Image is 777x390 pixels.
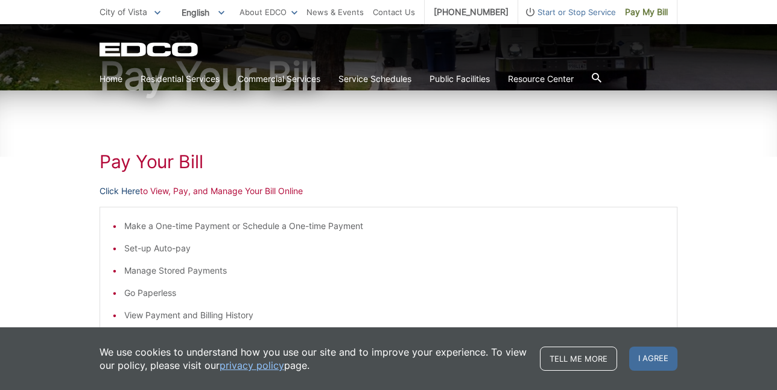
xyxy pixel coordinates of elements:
[430,72,490,86] a: Public Facilities
[100,57,677,95] h1: Pay Your Bill
[124,286,665,300] li: Go Paperless
[124,219,665,233] li: Make a One-time Payment or Schedule a One-time Payment
[540,347,617,371] a: Tell me more
[373,5,415,19] a: Contact Us
[173,2,233,22] span: English
[124,242,665,255] li: Set-up Auto-pay
[100,7,147,17] span: City of Vista
[124,264,665,277] li: Manage Stored Payments
[508,72,574,86] a: Resource Center
[141,72,220,86] a: Residential Services
[629,347,677,371] span: I agree
[100,184,677,198] p: to View, Pay, and Manage Your Bill Online
[100,345,528,372] p: We use cookies to understand how you use our site and to improve your experience. To view our pol...
[100,72,122,86] a: Home
[100,184,140,198] a: Click Here
[338,72,411,86] a: Service Schedules
[238,72,320,86] a: Commercial Services
[220,359,284,372] a: privacy policy
[239,5,297,19] a: About EDCO
[124,309,665,322] li: View Payment and Billing History
[100,42,200,57] a: EDCD logo. Return to the homepage.
[100,151,677,172] h1: Pay Your Bill
[306,5,364,19] a: News & Events
[625,5,668,19] span: Pay My Bill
